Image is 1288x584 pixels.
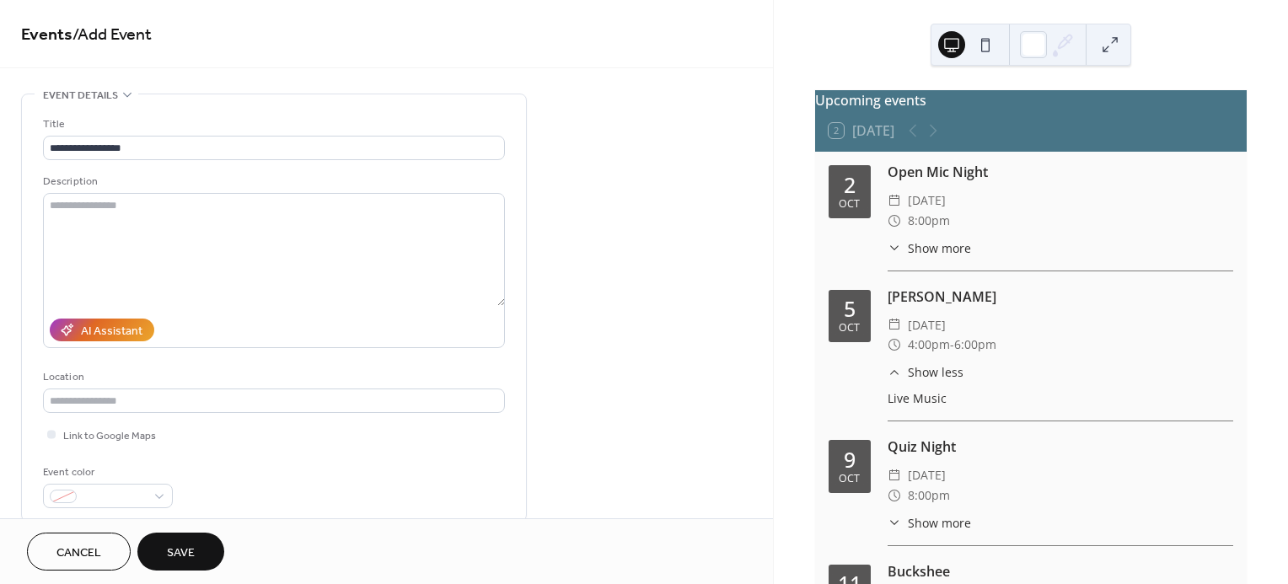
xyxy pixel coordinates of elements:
a: Events [21,19,72,51]
span: / Add Event [72,19,152,51]
div: Description [43,173,502,190]
div: ​ [888,514,901,532]
button: ​Show more [888,514,971,532]
span: Save [167,544,195,562]
span: Show more [908,239,971,257]
span: Link to Google Maps [63,427,156,445]
div: Location [43,368,502,386]
button: Cancel [27,533,131,571]
div: ​ [888,335,901,355]
div: Quiz Night [888,437,1233,457]
div: Oct [839,474,860,485]
button: AI Assistant [50,319,154,341]
div: [PERSON_NAME] [888,287,1233,307]
div: Oct [839,199,860,210]
div: ​ [888,465,901,485]
span: - [950,335,954,355]
span: 8:00pm [908,485,950,506]
span: Cancel [56,544,101,562]
div: ​ [888,211,901,231]
div: Event color [43,463,169,481]
div: Title [43,115,502,133]
span: Event details [43,87,118,104]
div: ​ [888,485,901,506]
button: ​Show more [888,239,971,257]
span: 8:00pm [908,211,950,231]
span: Show less [908,363,963,381]
div: AI Assistant [81,323,142,340]
div: 9 [844,449,856,470]
div: ​ [888,363,901,381]
div: Upcoming events [815,90,1247,110]
div: ​ [888,239,901,257]
span: 6:00pm [954,335,996,355]
div: Open Mic Night [888,162,1233,182]
span: Show more [908,514,971,532]
span: [DATE] [908,190,946,211]
button: Save [137,533,224,571]
div: 2 [844,174,856,196]
span: 4:00pm [908,335,950,355]
span: [DATE] [908,315,946,335]
span: [DATE] [908,465,946,485]
div: ​ [888,190,901,211]
div: ​ [888,315,901,335]
button: ​Show less [888,363,963,381]
div: 5 [844,298,856,319]
div: Live Music [888,389,1233,407]
div: Buckshee [888,561,1233,581]
div: Oct [839,323,860,334]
